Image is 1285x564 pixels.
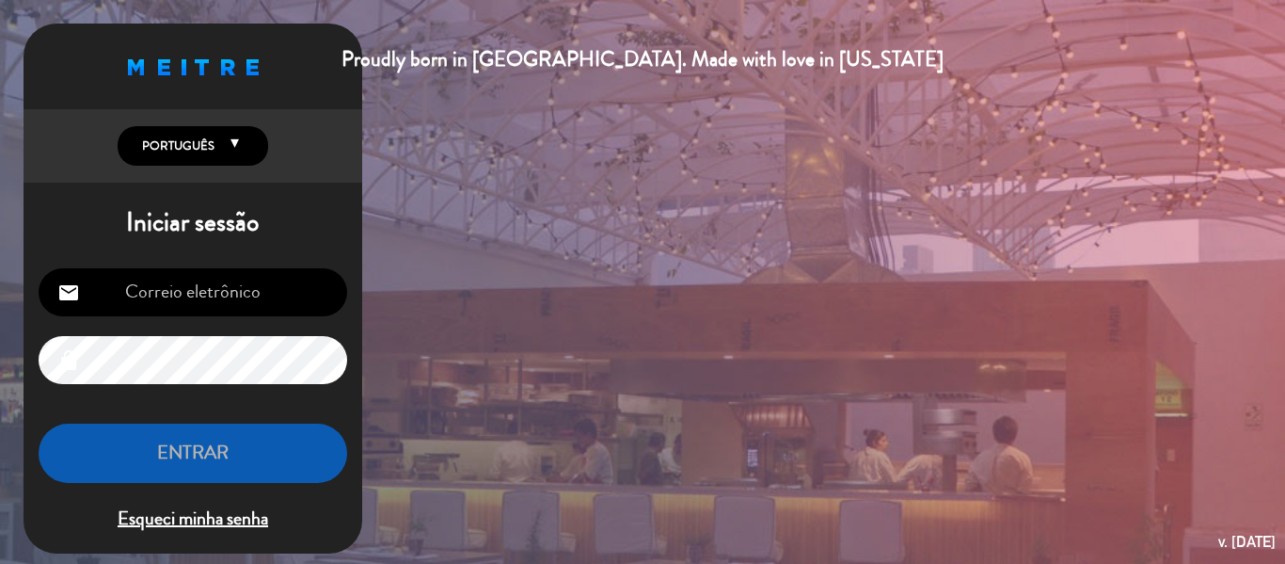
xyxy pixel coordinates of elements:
span: Esqueci minha senha [39,504,347,535]
div: v. [DATE] [1218,529,1276,555]
span: Português [137,137,214,155]
h1: Iniciar sessão [24,207,362,239]
i: email [57,282,80,304]
input: Correio eletrônico [39,268,347,316]
button: ENTRAR [39,424,347,483]
i: lock [57,349,80,372]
